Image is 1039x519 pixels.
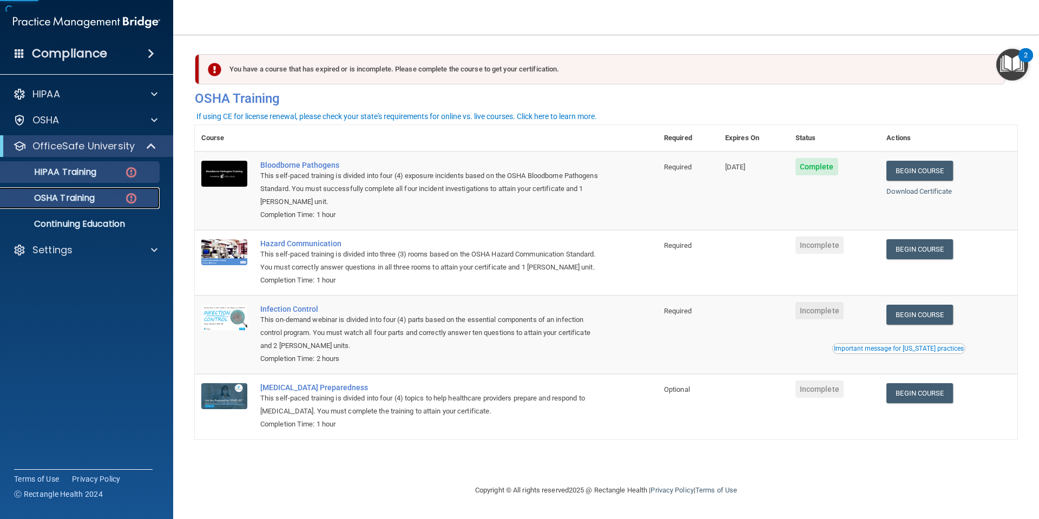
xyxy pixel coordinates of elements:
p: OfficeSafe University [32,140,135,153]
span: Incomplete [795,302,844,319]
a: Begin Course [886,239,952,259]
span: Ⓒ Rectangle Health 2024 [14,489,103,500]
span: Incomplete [795,380,844,398]
a: Bloodborne Pathogens [260,161,603,169]
button: Open Resource Center, 2 new notifications [996,49,1028,81]
p: HIPAA Training [7,167,96,178]
span: Required [664,241,692,249]
a: Begin Course [886,161,952,181]
a: Begin Course [886,305,952,325]
p: Continuing Education [7,219,155,229]
a: Terms of Use [14,474,59,484]
iframe: Drift Widget Chat Controller [852,442,1026,485]
span: [DATE] [725,163,746,171]
div: This self-paced training is divided into three (3) rooms based on the OSHA Hazard Communication S... [260,248,603,274]
span: Incomplete [795,236,844,254]
th: Course [195,125,254,152]
a: Infection Control [260,305,603,313]
div: Copyright © All rights reserved 2025 @ Rectangle Health | | [409,473,804,508]
div: You have a course that has expired or is incomplete. Please complete the course to get your certi... [199,54,1005,84]
a: Settings [13,244,157,257]
a: Begin Course [886,383,952,403]
th: Required [657,125,719,152]
th: Status [789,125,880,152]
div: Important message for [US_STATE] practices [834,345,964,352]
a: HIPAA [13,88,157,101]
a: OfficeSafe University [13,140,157,153]
a: Privacy Policy [72,474,121,484]
a: Download Certificate [886,187,952,195]
p: OSHA Training [7,193,95,203]
a: Terms of Use [695,486,737,494]
button: If using CE for license renewal, please check your state's requirements for online vs. live cours... [195,111,599,122]
h4: OSHA Training [195,91,1017,106]
p: HIPAA [32,88,60,101]
span: Complete [795,158,838,175]
div: If using CE for license renewal, please check your state's requirements for online vs. live cours... [196,113,597,120]
div: Completion Time: 1 hour [260,418,603,431]
th: Expires On [719,125,789,152]
a: Privacy Policy [650,486,693,494]
div: This on-demand webinar is divided into four (4) parts based on the essential components of an inf... [260,313,603,352]
span: Required [664,307,692,315]
img: PMB logo [13,11,160,33]
p: Settings [32,244,73,257]
th: Actions [880,125,1017,152]
img: danger-circle.6113f641.png [124,192,138,205]
div: 2 [1024,55,1028,69]
h4: Compliance [32,46,107,61]
span: Optional [664,385,690,393]
img: exclamation-circle-solid-danger.72ef9ffc.png [208,63,221,76]
div: Completion Time: 1 hour [260,274,603,287]
span: Required [664,163,692,171]
div: Completion Time: 2 hours [260,352,603,365]
button: Read this if you are a dental practitioner in the state of CA [832,343,965,354]
a: [MEDICAL_DATA] Preparedness [260,383,603,392]
a: OSHA [13,114,157,127]
div: Completion Time: 1 hour [260,208,603,221]
a: Hazard Communication [260,239,603,248]
div: This self-paced training is divided into four (4) topics to help healthcare providers prepare and... [260,392,603,418]
div: This self-paced training is divided into four (4) exposure incidents based on the OSHA Bloodborne... [260,169,603,208]
img: danger-circle.6113f641.png [124,166,138,179]
p: OSHA [32,114,60,127]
